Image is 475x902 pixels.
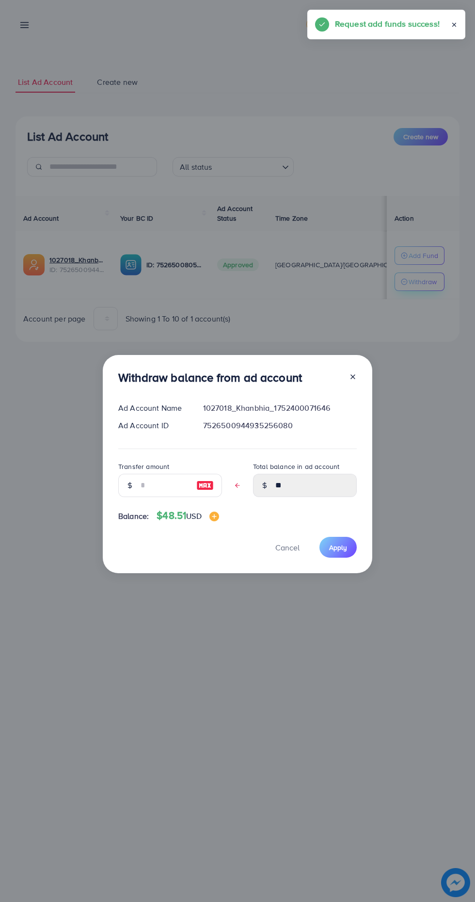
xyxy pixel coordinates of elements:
[186,511,201,521] span: USD
[253,462,339,471] label: Total balance in ad account
[157,510,219,522] h4: $48.51
[319,537,357,558] button: Apply
[335,17,440,30] h5: Request add funds success!
[196,480,214,491] img: image
[118,511,149,522] span: Balance:
[195,403,364,414] div: 1027018_Khanbhia_1752400071646
[111,420,195,431] div: Ad Account ID
[275,542,300,553] span: Cancel
[118,462,169,471] label: Transfer amount
[329,543,347,552] span: Apply
[263,537,312,558] button: Cancel
[195,420,364,431] div: 7526500944935256080
[118,370,302,385] h3: Withdraw balance from ad account
[111,403,195,414] div: Ad Account Name
[209,512,219,521] img: image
